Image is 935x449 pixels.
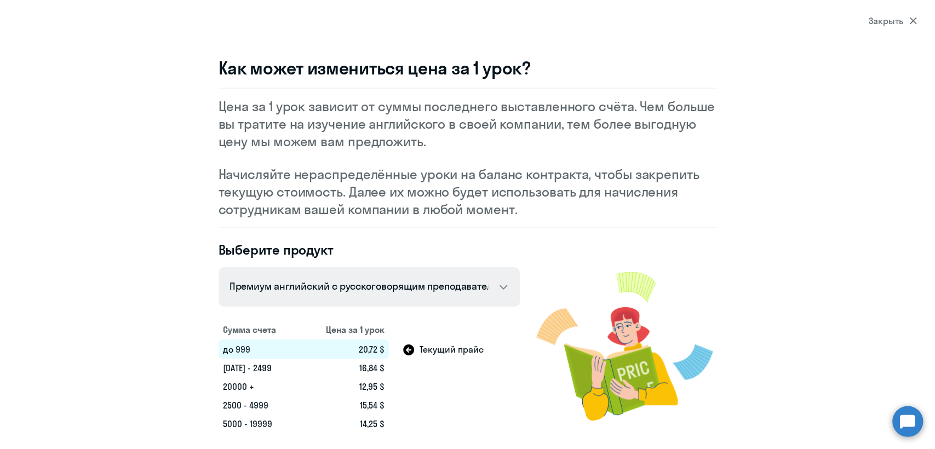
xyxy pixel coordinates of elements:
h4: Выберите продукт [219,241,520,258]
td: [DATE] - 2499 [219,359,300,377]
td: 5000 - 19999 [219,415,300,433]
th: Сумма счета [219,320,300,339]
h3: Как может измениться цена за 1 урок? [219,57,717,79]
td: 14,25 $ [300,415,389,433]
p: Цена за 1 урок зависит от суммы последнего выставленного счёта. Чем больше вы тратите на изучение... [219,97,717,150]
td: 12,95 $ [300,377,389,396]
p: Начисляйте нераспределённые уроки на баланс контракта, чтобы закрепить текущую стоимость. Далее и... [219,165,717,218]
td: 20,72 $ [300,339,389,359]
div: Закрыть [869,14,917,27]
img: modal-image.png [536,258,717,433]
td: 16,84 $ [300,359,389,377]
th: Цена за 1 урок [300,320,389,339]
td: до 999 [219,339,300,359]
td: 15,54 $ [300,396,389,415]
td: 2500 - 4999 [219,396,300,415]
td: Текущий прайс [389,339,520,359]
td: 20000 + [219,377,300,396]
